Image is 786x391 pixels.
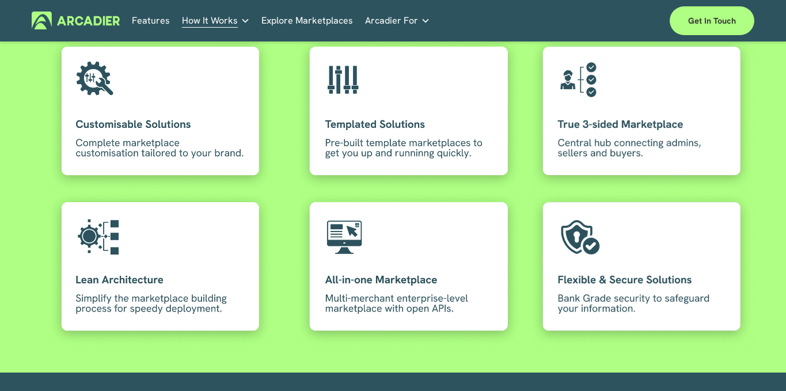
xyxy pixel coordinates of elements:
span: Arcadier For [365,13,418,29]
a: Get in touch [670,6,754,35]
a: Explore Marketplaces [261,12,353,29]
a: folder dropdown [365,12,430,29]
a: folder dropdown [182,12,250,29]
img: Arcadier [32,12,120,29]
span: How It Works [182,13,238,29]
a: Features [132,12,170,29]
iframe: Chat Widget [728,336,786,391]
